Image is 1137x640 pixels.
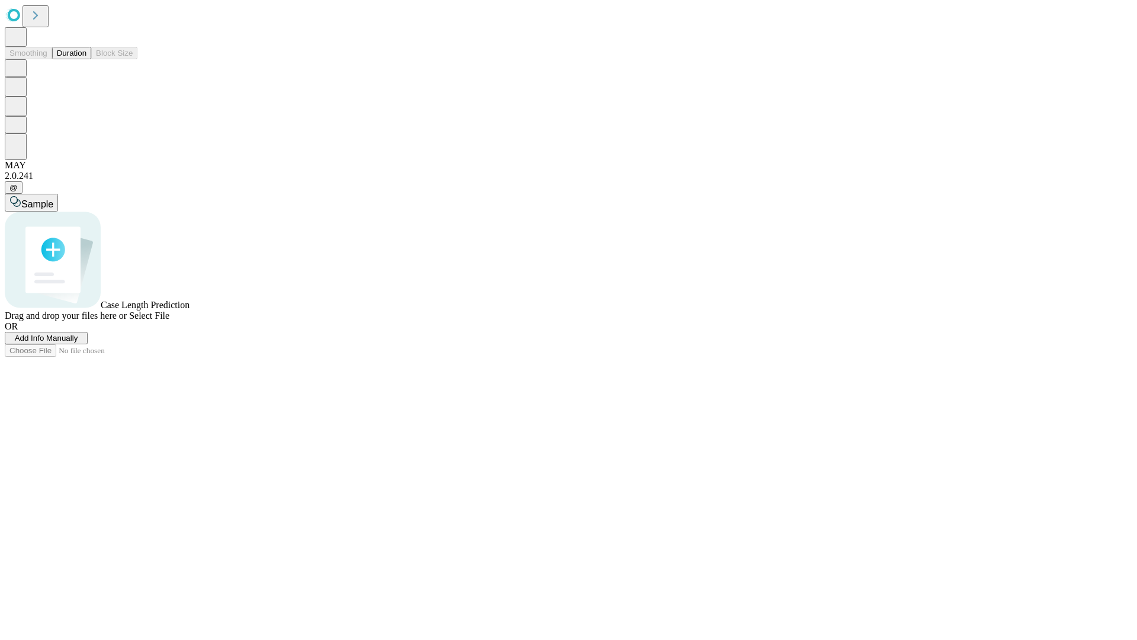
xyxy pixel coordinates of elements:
[5,332,88,344] button: Add Info Manually
[129,311,169,321] span: Select File
[5,311,127,321] span: Drag and drop your files here or
[5,47,52,59] button: Smoothing
[5,181,23,194] button: @
[5,194,58,212] button: Sample
[21,199,53,209] span: Sample
[5,171,1132,181] div: 2.0.241
[5,321,18,331] span: OR
[101,300,189,310] span: Case Length Prediction
[15,334,78,343] span: Add Info Manually
[91,47,137,59] button: Block Size
[5,160,1132,171] div: MAY
[9,183,18,192] span: @
[52,47,91,59] button: Duration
